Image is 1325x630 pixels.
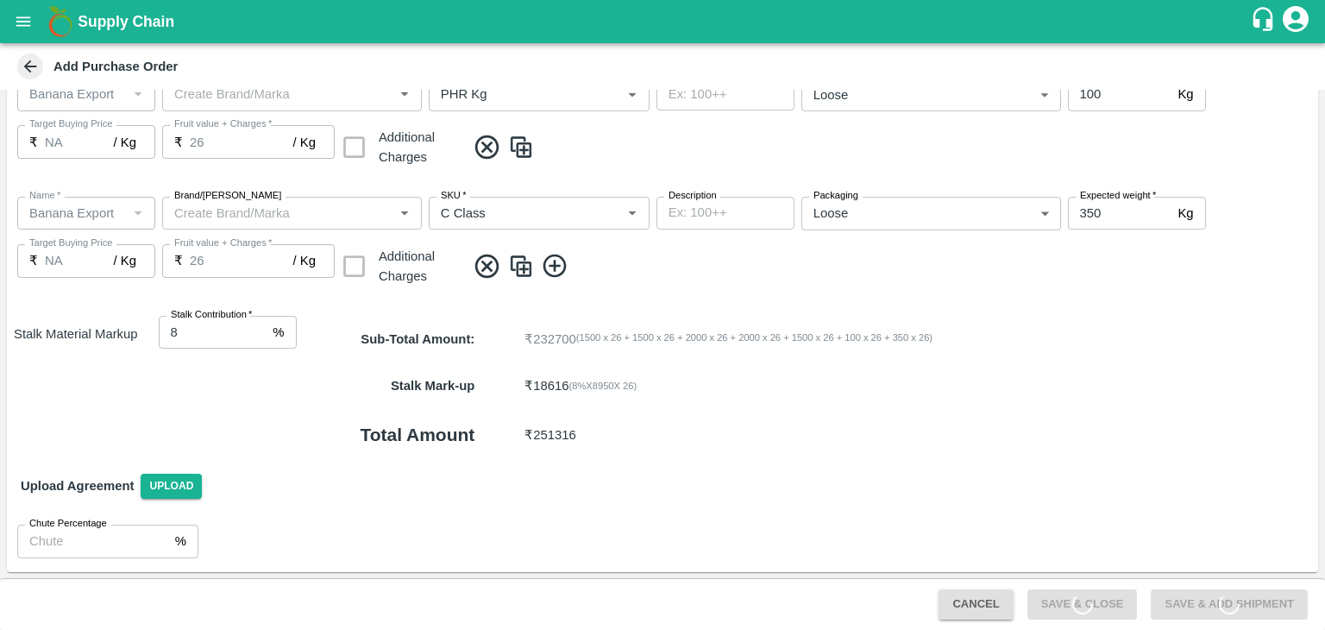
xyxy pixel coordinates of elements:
[441,189,466,203] label: SKU
[434,202,593,224] input: SKU
[21,479,134,493] strong: Upload Agreement
[167,83,388,105] input: Create Brand/Marka
[29,517,107,531] label: Chute Percentage
[524,330,576,349] p: ₹ 232700
[1177,85,1193,104] p: Kg
[524,376,568,395] p: ₹ 18616
[43,4,78,39] img: logo
[379,247,462,286] div: Additional Charges
[508,252,534,280] img: CloneIcon
[361,425,475,444] b: Total Amount
[1177,204,1193,223] p: Kg
[508,133,534,161] img: CloneIcon
[813,85,848,104] p: Loose
[114,133,136,152] p: / Kg
[45,125,114,158] input: 0.0
[159,316,267,349] input: 0.0
[174,133,183,152] p: ₹
[569,378,637,394] div: ( 8 %X 8950 X 26 )
[342,125,462,169] div: Additional Charges
[29,189,60,203] label: Name
[167,202,388,224] input: Create Brand/Marka
[29,117,113,131] label: Target Buying Price
[939,589,1013,620] button: Cancel
[53,60,178,73] b: Add Purchase Order
[1068,197,1171,230] input: 0.0
[114,251,136,270] p: / Kg
[45,244,114,277] input: 0.0
[3,2,43,41] button: open drawer
[393,202,416,224] button: Open
[1280,3,1311,40] div: account of current user
[576,330,933,349] span: ( 1500 x 26 + 1500 x 26 + 2000 x 26 + 2000 x 26 + 1500 x 26 + 100 x 26 + 350 x 26 )
[342,244,462,288] div: Additional Charges
[361,332,474,346] strong: Sub-Total Amount :
[7,316,145,462] h6: Stalk Material Markup
[78,13,174,30] b: Supply Chain
[1250,6,1280,37] div: customer-support
[524,425,576,444] p: ₹ 251316
[174,189,281,203] label: Brand/[PERSON_NAME]
[17,525,168,558] input: Chute
[434,83,593,105] input: SKU
[190,125,293,158] input: 0.0
[621,202,644,224] button: Open
[29,236,113,250] label: Target Buying Price
[174,251,183,270] p: ₹
[29,251,38,270] p: ₹
[175,532,186,551] p: %
[190,244,293,277] input: 0.0
[171,308,252,322] label: Stalk Contribution
[174,117,272,131] label: Fruit value + Charges
[813,204,848,223] p: Loose
[22,202,122,224] input: Name
[174,236,272,250] label: Fruit value + Charges
[29,133,38,152] p: ₹
[669,189,717,203] label: Description
[393,83,416,105] button: Open
[621,83,644,105] button: Open
[293,133,316,152] p: / Kg
[1068,78,1171,110] input: 0.0
[1080,189,1156,203] label: Expected weight
[813,189,858,203] label: Packaging
[141,474,202,499] span: Upload
[379,128,462,167] div: Additional Charges
[78,9,1250,34] a: Supply Chain
[293,251,316,270] p: / Kg
[22,83,122,105] input: Name
[273,323,284,342] p: %
[391,379,474,393] b: Stalk Mark-up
